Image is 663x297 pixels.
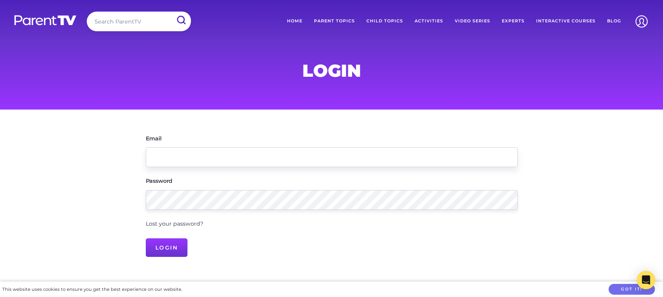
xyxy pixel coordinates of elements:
a: Video Series [449,12,496,31]
a: Home [281,12,308,31]
a: Parent Topics [308,12,361,31]
img: Account [632,12,651,31]
a: Blog [601,12,627,31]
label: Email [146,136,162,141]
h1: Login [146,63,518,78]
a: Lost your password? [146,220,203,227]
div: This website uses cookies to ensure you get the best experience on our website. [2,285,182,294]
input: Login [146,238,188,257]
a: Activities [409,12,449,31]
div: Open Intercom Messenger [637,271,655,289]
img: parenttv-logo-white.4c85aaf.svg [13,15,77,26]
input: Submit [171,12,191,29]
label: Password [146,178,173,184]
a: Experts [496,12,530,31]
input: Search ParentTV [87,12,191,31]
button: Got it! [609,284,655,295]
a: Child Topics [361,12,409,31]
a: Interactive Courses [530,12,601,31]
